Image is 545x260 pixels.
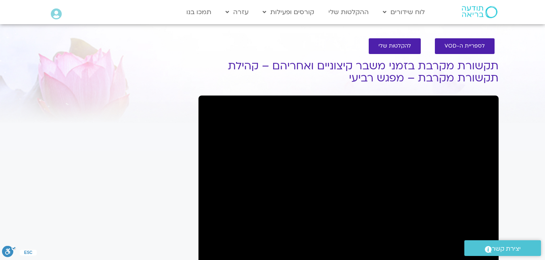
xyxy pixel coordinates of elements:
a: לספריית ה-VOD [435,38,495,54]
a: קורסים ופעילות [259,4,318,20]
span: להקלטות שלי [378,43,411,49]
h1: תקשורת מקרבת בזמני משבר קיצוניים ואחריהם – קהילת תקשורת מקרבת – מפגש רביעי [198,60,499,84]
span: לספריית ה-VOD [445,43,485,49]
a: תמכו בנו [182,4,215,20]
a: יצירת קשר [464,240,541,256]
a: לוח שידורים [379,4,429,20]
a: להקלטות שלי [369,38,421,54]
span: יצירת קשר [492,243,521,254]
a: ההקלטות שלי [324,4,373,20]
a: עזרה [221,4,253,20]
img: תודעה בריאה [462,6,497,18]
